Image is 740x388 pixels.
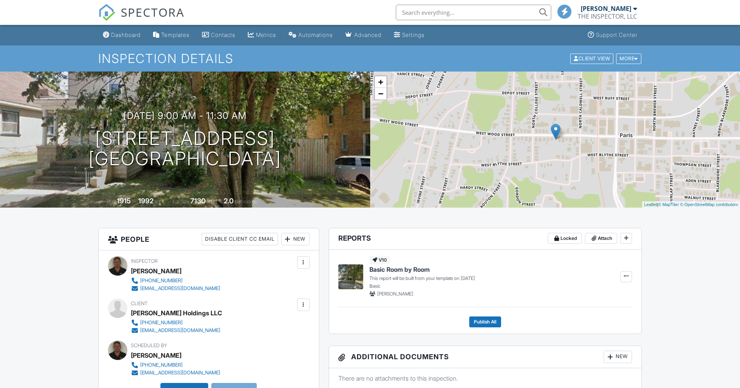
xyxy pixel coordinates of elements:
[680,202,738,207] a: © OpenStreetMap contributors
[98,4,115,21] img: The Best Home Inspection Software - Spectora
[375,88,387,100] a: Zoom out
[190,197,205,205] div: 7130
[338,374,632,383] p: There are no attachments to this inspection.
[99,228,319,250] h3: People
[131,258,158,264] span: Inspector
[131,285,220,292] a: [EMAIL_ADDRESS][DOMAIN_NAME]
[298,31,333,38] div: Automations
[585,28,641,42] a: Support Center
[570,53,613,64] div: Client View
[202,233,278,245] div: Disable Client CC Email
[329,346,642,368] h3: Additional Documents
[140,278,183,284] div: [PHONE_NUMBER]
[616,53,641,64] div: More
[111,31,141,38] div: Dashboard
[604,351,632,363] div: New
[402,31,425,38] div: Settings
[140,327,220,334] div: [EMAIL_ADDRESS][DOMAIN_NAME]
[131,301,148,306] span: Client
[281,233,310,245] div: New
[131,277,220,285] a: [PHONE_NUMBER]
[140,362,183,368] div: [PHONE_NUMBER]
[131,319,220,327] a: [PHONE_NUMBER]
[100,28,144,42] a: Dashboard
[211,31,235,38] div: Contacts
[98,52,642,65] h1: Inspection Details
[155,199,165,204] span: sq. ft.
[98,10,185,27] a: SPECTORA
[131,327,220,334] a: [EMAIL_ADDRESS][DOMAIN_NAME]
[131,307,222,319] div: [PERSON_NAME] Holdings LLC
[596,31,637,38] div: Support Center
[375,76,387,88] a: Zoom in
[245,28,279,42] a: Metrics
[131,350,181,361] div: [PERSON_NAME]
[150,28,193,42] a: Templates
[131,265,181,277] div: [PERSON_NAME]
[342,28,385,42] a: Advanced
[658,202,679,207] a: © MapTiler
[173,199,189,204] span: Lot Size
[235,199,257,204] span: bathrooms
[124,110,247,121] h3: [DATE] 9:00 am - 11:30 am
[256,31,276,38] div: Metrics
[140,285,220,292] div: [EMAIL_ADDRESS][DOMAIN_NAME]
[131,361,220,369] a: [PHONE_NUMBER]
[391,28,428,42] a: Settings
[396,5,551,20] input: Search everything...
[131,369,220,377] a: [EMAIL_ADDRESS][DOMAIN_NAME]
[569,55,615,61] a: Client View
[107,199,116,204] span: Built
[354,31,381,38] div: Advanced
[578,12,637,20] div: THE INSPECTOR, LLC
[121,4,185,20] span: SPECTORA
[89,128,281,170] h1: [STREET_ADDRESS] [GEOGRAPHIC_DATA]
[642,201,740,208] div: |
[286,28,336,42] a: Automations (Basic)
[161,31,190,38] div: Templates
[224,197,233,205] div: 2.0
[140,320,183,326] div: [PHONE_NUMBER]
[581,5,631,12] div: [PERSON_NAME]
[644,202,657,207] a: Leaflet
[199,28,239,42] a: Contacts
[138,197,153,205] div: 1992
[207,199,216,204] span: sq.ft.
[140,370,220,376] div: [EMAIL_ADDRESS][DOMAIN_NAME]
[117,197,131,205] div: 1915
[131,343,167,348] span: Scheduled By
